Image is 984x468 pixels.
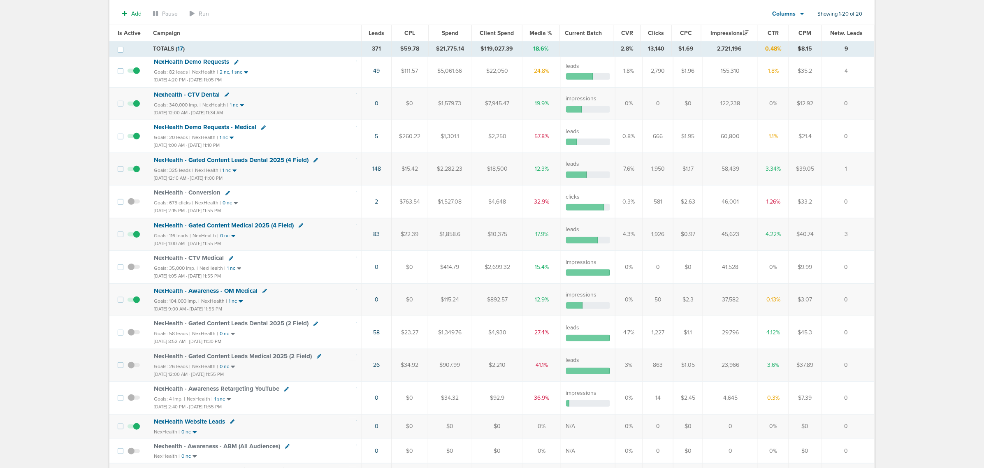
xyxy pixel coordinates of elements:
[789,218,821,250] td: $40.74
[643,87,673,120] td: 0
[758,382,789,414] td: 0.3%
[154,189,220,196] span: NexHealth - Conversion
[428,349,472,381] td: $907.99
[615,382,643,414] td: 0%
[566,258,597,266] label: impressions
[195,167,221,173] small: NexHealth |
[214,396,225,402] small: 1 snc
[789,283,821,316] td: $3.07
[220,134,228,141] small: 1 nc
[472,251,523,283] td: $2,699.32
[392,153,428,185] td: $15.42
[220,364,229,370] small: 0 nc
[154,287,258,294] span: NexHealth - Awareness - OM Medical
[703,439,758,463] td: 0
[223,200,232,206] small: 0 nc
[220,69,242,75] small: 2 nc, 1 snc
[118,30,141,37] span: Is Active
[673,414,703,439] td: $0
[154,123,256,131] span: NexHealth Demo Requests - Medical
[154,443,280,450] span: Nexhealth - Awareness - ABM (All Audiences)
[154,306,222,312] small: [DATE] 9:00 AM - [DATE] 11:55 PM
[201,298,227,304] small: NexHealth |
[758,87,789,120] td: 0%
[566,160,580,168] label: leads
[154,364,190,370] small: Goals: 26 leads |
[153,30,180,37] span: Campaign
[615,185,643,218] td: 0.3%
[195,200,221,206] small: NexHealth |
[566,127,580,136] label: leads
[822,382,874,414] td: 0
[615,55,643,87] td: 1.8%
[118,8,146,20] button: Add
[643,414,673,439] td: 0
[428,185,472,218] td: $1,527.08
[789,120,821,153] td: $21.4
[703,55,758,87] td: 155,310
[789,439,821,463] td: $0
[392,120,428,153] td: $260.22
[643,185,673,218] td: 581
[480,30,514,37] span: Client Spend
[566,95,597,103] label: impressions
[220,233,230,239] small: 0 nc
[615,283,643,316] td: 0%
[703,382,758,414] td: 4,645
[154,110,223,116] small: [DATE] 12:00 AM - [DATE] 11:34 AM
[758,55,789,87] td: 1.8%
[789,42,822,56] td: $8.15
[615,414,643,439] td: 0%
[472,349,523,381] td: $2,210
[673,283,703,316] td: $2.3
[154,265,198,271] small: Goals: 35,000 imp. |
[428,414,472,439] td: $0
[373,231,380,238] a: 83
[154,156,309,164] span: NexHealth - Gated Content Leads Dental 2025 (4 Field)
[615,218,643,250] td: 4.3%
[680,30,692,37] span: CPC
[673,218,703,250] td: $0.97
[472,439,523,463] td: $0
[622,30,634,37] span: CVR
[566,389,597,397] label: impressions
[472,316,523,349] td: $4,930
[703,218,758,250] td: 45,623
[192,69,218,75] small: NexHealth |
[523,55,561,87] td: 24.8%
[181,453,191,459] small: 0 nc
[375,296,378,303] a: 0
[830,30,863,37] span: Netw. Leads
[428,251,472,283] td: $414.79
[154,254,224,262] span: NexHealth - CTV Medical
[154,404,222,410] small: [DATE] 2:40 PM - [DATE] 11:55 PM
[758,316,789,349] td: 4.12%
[566,356,580,364] label: leads
[472,55,523,87] td: $22,050
[643,218,673,250] td: 1,926
[643,251,673,283] td: 0
[202,102,228,108] small: NexHealth |
[392,349,428,381] td: $34.92
[392,414,428,439] td: $0
[614,42,641,56] td: 2.8%
[822,153,874,185] td: 1
[154,241,221,246] small: [DATE] 1:00 AM - [DATE] 11:55 PM
[154,352,312,360] span: NexHealth - Gated Content Leads Medical 2025 (2 Field)
[392,185,428,218] td: $763.54
[773,10,796,18] span: Columns
[154,396,185,402] small: Goals: 4 imp. |
[789,251,821,283] td: $9.99
[566,447,576,454] span: N/A
[392,382,428,414] td: $0
[428,316,472,349] td: $1,349.76
[154,233,191,239] small: Goals: 116 leads |
[442,30,458,37] span: Spend
[392,439,428,463] td: $0
[643,349,673,381] td: 863
[192,364,218,369] small: NexHealth |
[817,11,862,18] span: Showing 1-20 of 20
[392,218,428,250] td: $22.39
[758,251,789,283] td: 0%
[566,324,580,332] label: leads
